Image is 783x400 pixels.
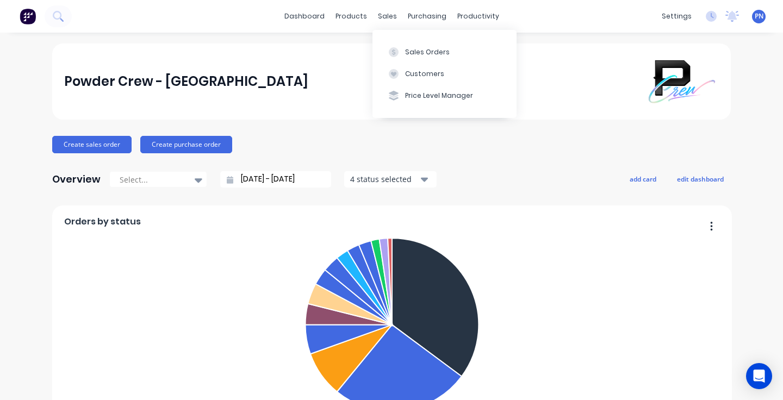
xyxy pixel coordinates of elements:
[405,47,450,57] div: Sales Orders
[755,11,763,21] span: PN
[279,8,330,24] a: dashboard
[623,172,663,186] button: add card
[670,172,731,186] button: edit dashboard
[372,85,517,107] button: Price Level Manager
[405,69,444,79] div: Customers
[372,41,517,62] button: Sales Orders
[402,8,452,24] div: purchasing
[140,136,232,153] button: Create purchase order
[643,55,719,108] img: Powder Crew - Northern Beaches
[330,8,372,24] div: products
[656,8,697,24] div: settings
[405,91,473,101] div: Price Level Manager
[452,8,505,24] div: productivity
[746,363,772,389] div: Open Intercom Messenger
[64,71,308,92] div: Powder Crew - [GEOGRAPHIC_DATA]
[52,136,132,153] button: Create sales order
[344,171,437,187] button: 4 status selected
[372,63,517,85] button: Customers
[20,8,36,24] img: Factory
[372,8,402,24] div: sales
[64,215,141,228] span: Orders by status
[52,168,101,190] div: Overview
[350,173,419,185] div: 4 status selected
